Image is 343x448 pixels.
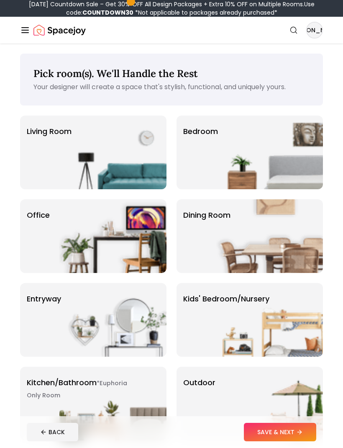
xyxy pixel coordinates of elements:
img: Kids' Bedroom/Nursery [216,283,323,357]
img: Spacejoy Logo [33,22,86,39]
button: [PERSON_NAME] [306,22,323,39]
p: Dining Room [183,209,230,221]
p: entryway [27,293,61,305]
img: Bedroom [216,116,323,189]
img: Living Room [59,116,166,189]
p: Outdoor [183,377,215,389]
p: Bedroom [183,126,218,137]
button: SAVE & NEXT [244,423,316,441]
span: [PERSON_NAME] [307,23,322,38]
span: *Not applicable to packages already purchased* [133,8,277,17]
button: BACK [27,423,78,441]
p: Kids' Bedroom/Nursery [183,293,269,305]
p: Kitchen/Bathroom [27,377,131,401]
nav: Global [20,17,323,44]
img: entryway [59,283,166,357]
b: COUNTDOWN30 [82,8,133,17]
p: Office [27,209,50,221]
p: Living Room [27,126,72,137]
img: Kitchen/Bathroom *Euphoria Only [59,367,166,440]
p: Your designer will create a space that's stylish, functional, and uniquely yours. [33,82,310,92]
img: Outdoor [216,367,323,440]
img: Dining Room [216,199,323,273]
img: Office [59,199,166,273]
span: Pick room(s). We'll Handle the Rest [33,67,198,80]
a: Spacejoy [33,22,86,39]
